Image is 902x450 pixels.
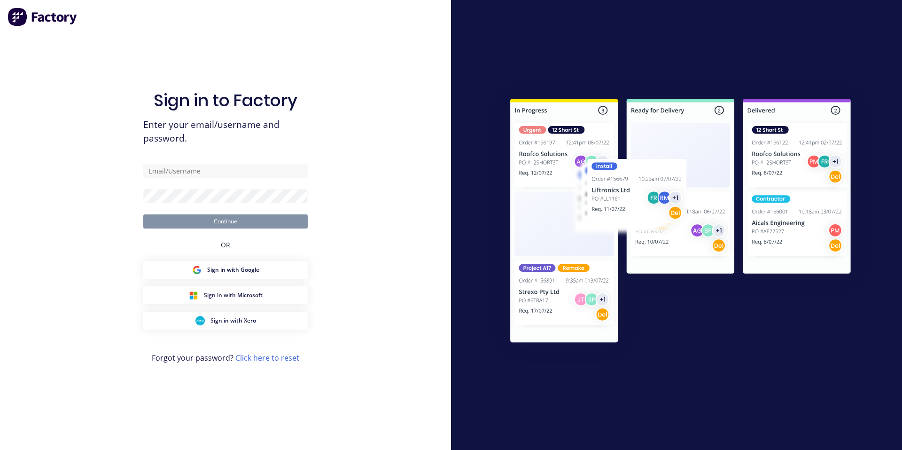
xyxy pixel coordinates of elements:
button: Continue [143,214,308,229]
div: OR [221,229,230,261]
span: Sign in with Xero [210,316,256,325]
img: Google Sign in [192,265,202,275]
span: Enter your email/username and password. [143,118,308,145]
span: Sign in with Google [207,266,259,274]
img: Microsoft Sign in [189,291,198,300]
span: Forgot your password? [152,352,299,363]
input: Email/Username [143,164,308,178]
button: Google Sign inSign in with Google [143,261,308,279]
h1: Sign in to Factory [154,90,297,111]
span: Sign in with Microsoft [204,291,263,300]
a: Click here to reset [235,353,299,363]
button: Xero Sign inSign in with Xero [143,312,308,330]
button: Microsoft Sign inSign in with Microsoft [143,286,308,304]
img: Sign in [490,80,871,365]
img: Xero Sign in [195,316,205,325]
img: Factory [8,8,78,26]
